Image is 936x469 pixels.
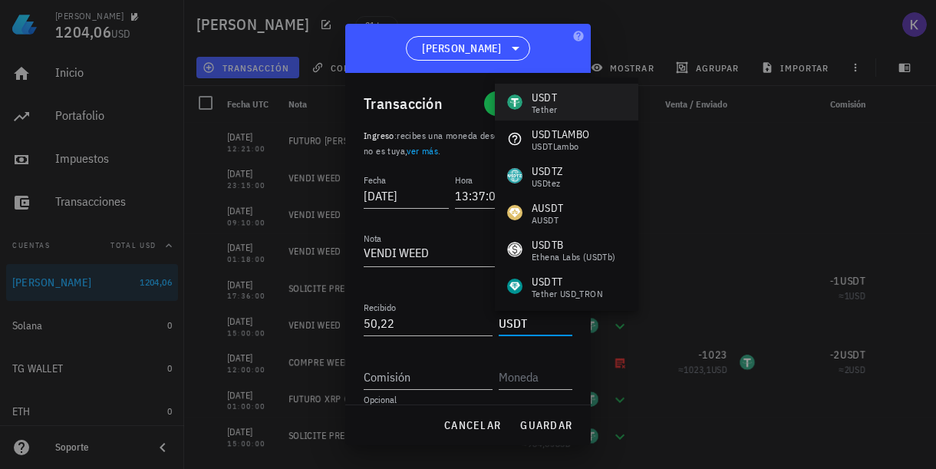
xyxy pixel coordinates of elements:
div: Transacción [364,91,443,116]
input: Moneda [499,365,569,389]
div: USDT-icon [507,94,522,110]
span: [PERSON_NAME] [422,41,501,56]
div: USDT [532,90,557,105]
p: : [364,128,572,159]
div: aUSDT [532,216,563,225]
div: USDTT-icon [507,279,522,294]
input: Moneda [499,311,569,335]
span: recibes una moneda desde una cuenta que no es tuya, . [364,130,569,157]
button: cancelar [437,411,507,439]
div: AUSDT-icon [507,205,522,220]
div: Tether [532,105,557,114]
a: ver más [407,145,438,157]
label: Nota [364,233,381,244]
label: Fecha [364,174,386,186]
div: USDTLambo [532,142,589,151]
div: AUSDT [532,200,563,216]
label: Hora [455,174,473,186]
div: Ethena Labs (USDTb) [532,253,616,262]
label: Recibido [364,302,396,313]
div: USDTLAMBO [532,127,589,142]
div: Opcional [364,395,572,405]
div: USDTB [532,237,616,253]
div: USDtez [532,179,562,188]
span: guardar [519,418,572,432]
button: guardar [513,411,578,439]
span: cancelar [443,418,501,432]
span: Ingreso [364,130,394,141]
div: USDTB-icon [507,242,522,257]
div: USDTZ [532,163,562,179]
div: Tether USD_TRON [532,289,603,299]
div: USDTT [532,274,603,289]
div: USDTZ-icon [507,168,522,183]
